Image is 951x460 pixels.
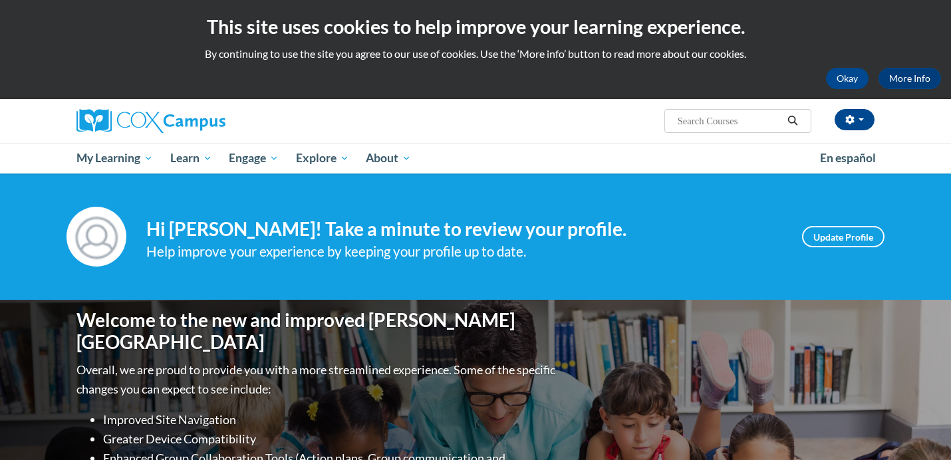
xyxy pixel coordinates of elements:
a: Learn [162,143,221,173]
span: Learn [170,150,212,166]
a: En español [811,144,884,172]
span: Engage [229,150,279,166]
button: Search [783,113,803,129]
input: Search Courses [676,113,783,129]
a: My Learning [68,143,162,173]
a: Explore [287,143,358,173]
li: Greater Device Compatibility [103,429,559,449]
img: Cox Campus [76,109,225,133]
a: Engage [220,143,287,173]
p: Overall, we are proud to provide you with a more streamlined experience. Some of the specific cha... [76,360,559,399]
a: About [358,143,420,173]
p: By continuing to use the site you agree to our use of cookies. Use the ‘More info’ button to read... [10,47,941,61]
img: Profile Image [67,207,126,267]
span: Explore [296,150,349,166]
span: About [366,150,411,166]
h1: Welcome to the new and improved [PERSON_NAME][GEOGRAPHIC_DATA] [76,309,559,354]
div: Main menu [57,143,894,173]
span: En español [820,151,876,165]
h4: Hi [PERSON_NAME]! Take a minute to review your profile. [146,218,782,241]
button: Account Settings [835,109,875,130]
div: Help improve your experience by keeping your profile up to date. [146,241,782,263]
h2: This site uses cookies to help improve your learning experience. [10,13,941,40]
li: Improved Site Navigation [103,410,559,429]
a: More Info [879,68,941,89]
button: Okay [826,68,869,89]
a: Cox Campus [76,109,329,133]
a: Update Profile [802,226,884,247]
span: My Learning [76,150,153,166]
iframe: Button to launch messaging window [898,407,940,449]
